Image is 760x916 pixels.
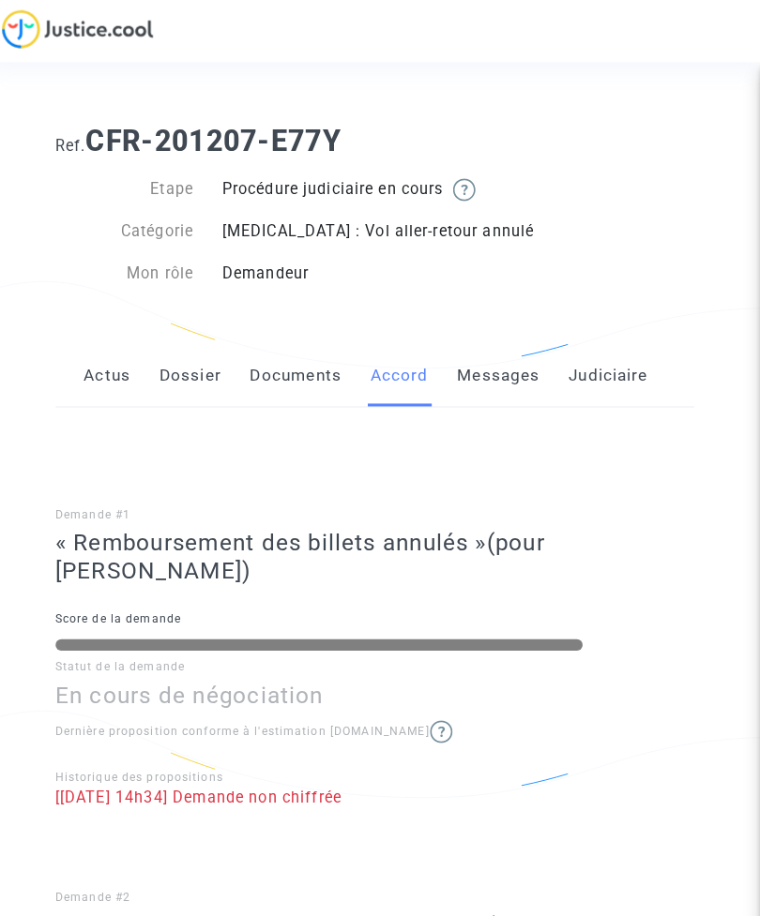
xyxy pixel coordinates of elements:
[53,217,217,239] div: Catégorie
[571,338,649,400] a: Judiciaire
[67,597,694,621] p: Score de la demande
[67,774,348,792] span: [[DATE] 14h34] Demande non chiffrée
[258,338,348,400] a: Documents
[67,644,694,668] p: Statut de la demande
[67,520,548,574] span: (pour [PERSON_NAME])
[67,134,97,152] span: Ref.
[216,258,707,280] div: Demandeur
[462,338,543,400] a: Messages
[169,338,230,400] a: Dossier
[434,708,457,730] img: help.svg
[376,338,433,400] a: Accord
[67,870,694,893] p: Demande #2
[67,494,694,518] p: Demande #1
[14,9,163,48] img: jc-logo.svg
[97,122,348,155] b: CFR-201207-E77Y
[53,258,217,280] div: Mon rôle
[53,174,217,198] div: Etape
[216,174,707,198] div: Procédure judiciaire en cours
[216,217,707,239] div: [MEDICAL_DATA] : Vol aller-retour annulé
[67,520,694,575] h3: « Remboursement des billets annulés »
[67,756,694,773] div: Historique des propositions
[95,338,141,400] a: Actus
[67,712,457,725] span: Dernière proposition conforme à l'estimation [DOMAIN_NAME]
[67,670,694,698] h3: En cours de négociation
[457,175,479,198] img: help.svg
